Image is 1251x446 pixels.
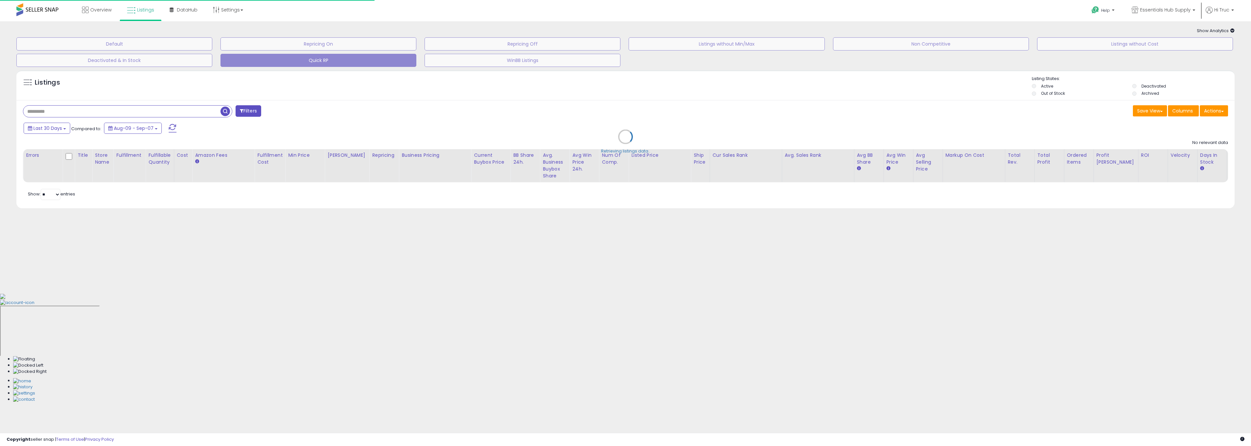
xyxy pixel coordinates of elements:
[13,356,35,362] img: Floating
[1037,37,1233,51] button: Listings without Cost
[1197,28,1235,34] span: Show Analytics
[1140,7,1191,13] span: Essentials Hub Supply
[16,54,212,67] button: Deactivated & In Stock
[1101,8,1110,13] span: Help
[137,7,154,13] span: Listings
[177,7,198,13] span: DataHub
[220,37,416,51] button: Repricing On
[13,378,31,384] img: Home
[425,54,620,67] button: WinBB Listings
[1086,1,1121,21] a: Help
[13,384,32,390] img: History
[90,7,112,13] span: Overview
[833,37,1029,51] button: Non Competitive
[13,369,47,375] img: Docked Right
[601,148,650,154] div: Retrieving listings data..
[629,37,824,51] button: Listings without Min/Max
[1091,6,1099,14] i: Get Help
[13,390,35,396] img: Settings
[13,362,43,369] img: Docked Left
[1214,7,1229,13] span: Hi Truc
[16,37,212,51] button: Default
[13,396,35,403] img: Contact
[220,54,416,67] button: Quick RP
[425,37,620,51] button: Repricing Off
[1206,7,1234,21] a: Hi Truc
